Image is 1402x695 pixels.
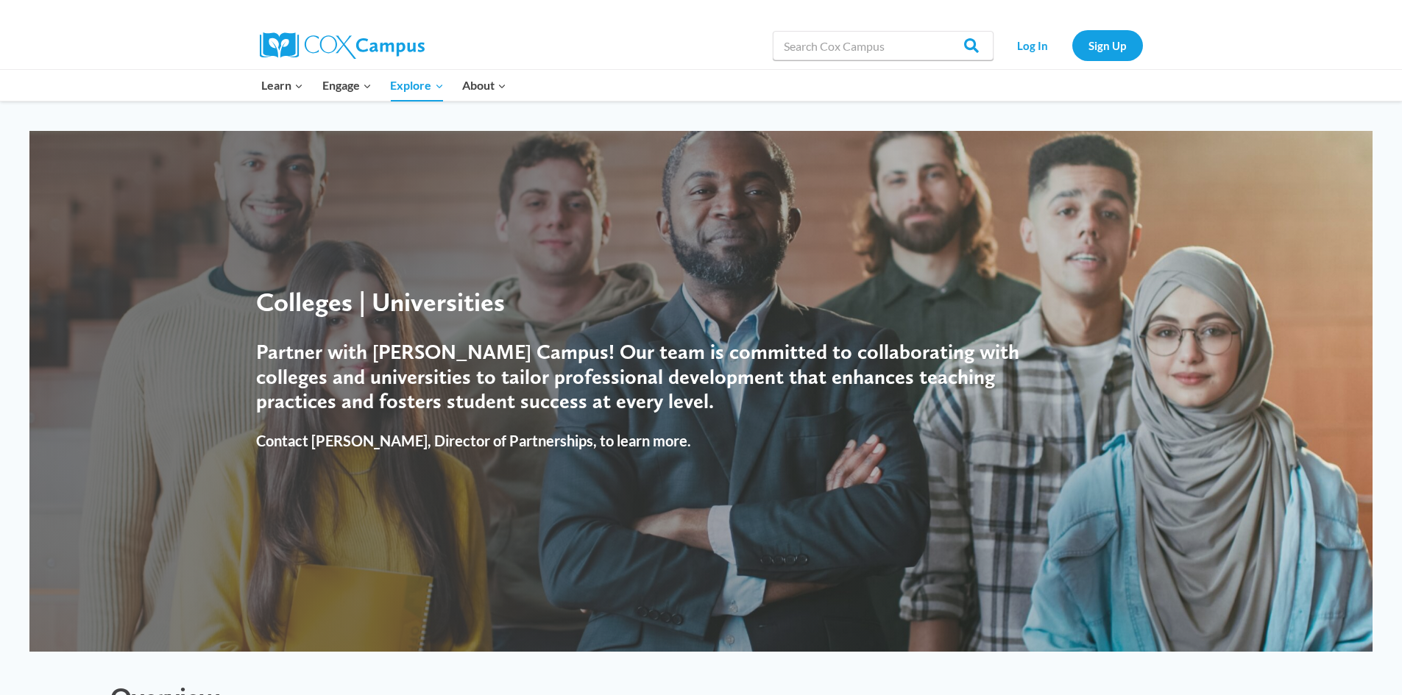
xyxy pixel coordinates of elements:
[773,31,994,60] input: Search Cox Campus
[462,76,506,95] span: About
[256,286,1055,318] div: Colleges | Universities
[1001,30,1143,60] nav: Secondary Navigation
[260,32,425,59] img: Cox Campus
[256,340,1055,414] h4: Partner with [PERSON_NAME] Campus! Our team is committed to collaborating with colleges and unive...
[252,70,516,101] nav: Primary Navigation
[322,76,372,95] span: Engage
[261,76,303,95] span: Learn
[390,76,443,95] span: Explore
[1072,30,1143,60] a: Sign Up
[1001,30,1065,60] a: Log In
[256,432,691,449] strong: Contact [PERSON_NAME], Director of Partnerships, to learn more.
